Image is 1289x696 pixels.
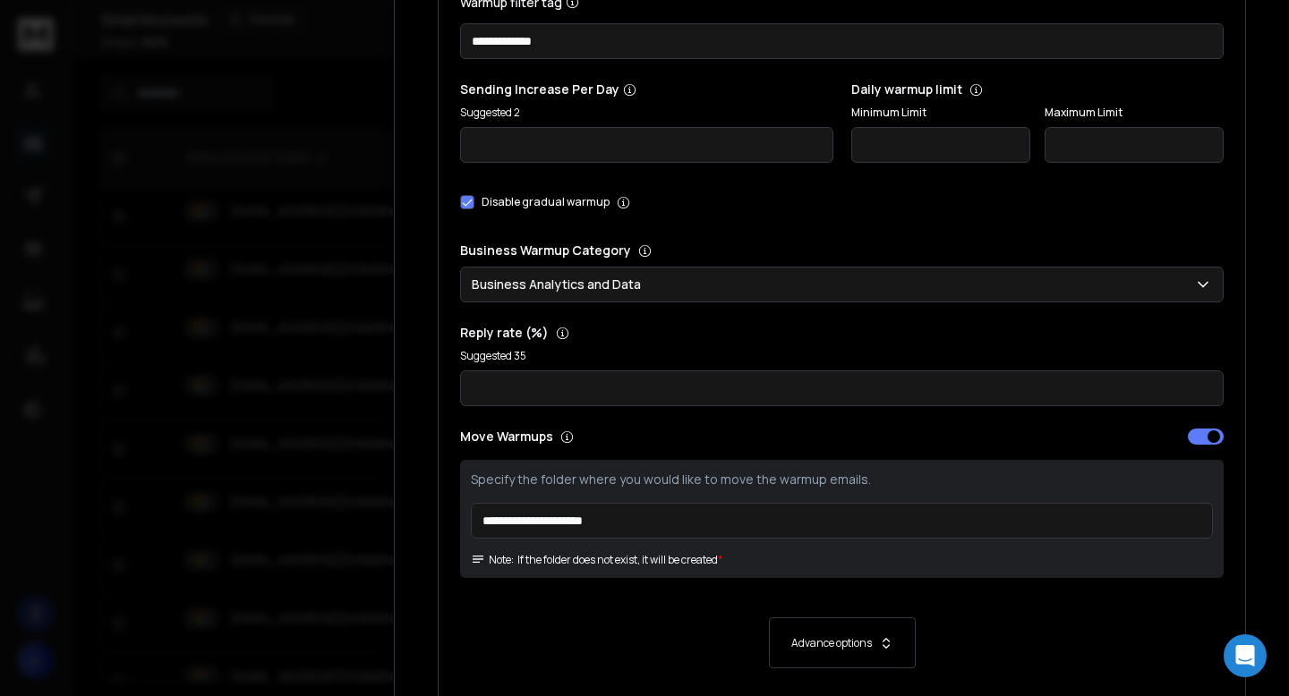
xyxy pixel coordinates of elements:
label: Minimum Limit [851,106,1030,120]
p: Daily warmup limit [851,81,1225,98]
p: Sending Increase Per Day [460,81,833,98]
p: Advance options [791,636,872,650]
div: Open Intercom Messenger [1224,634,1267,677]
p: Reply rate (%) [460,324,1224,342]
p: If the folder does not exist, it will be created [517,553,718,567]
label: Maximum Limit [1045,106,1224,120]
button: Advance options [478,617,1206,668]
label: Disable gradual warmup [482,195,610,209]
span: Note: [471,553,514,567]
p: Suggested 2 [460,106,833,120]
p: Suggested 35 [460,349,1224,363]
p: Move Warmups [460,428,837,446]
p: Specify the folder where you would like to move the warmup emails. [471,471,1213,488]
p: Business Warmup Category [460,242,1224,259]
p: Business Analytics and Data [472,276,648,293]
